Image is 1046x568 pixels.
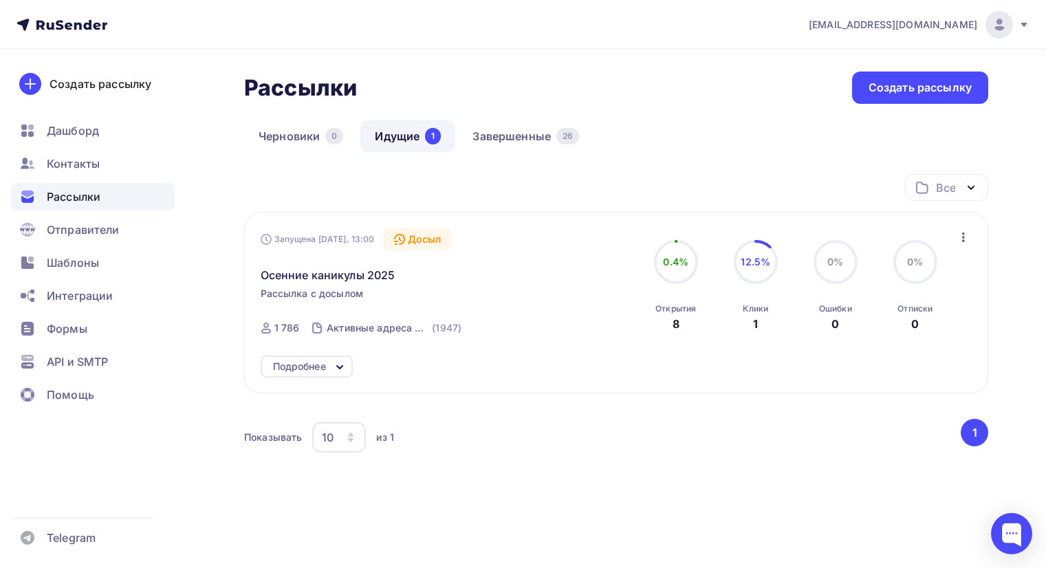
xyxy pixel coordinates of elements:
span: 0.4% [663,256,688,267]
button: Все [905,174,988,201]
a: Идущие1 [360,120,455,152]
button: 10 [312,422,367,453]
h2: Рассылки [244,74,357,102]
span: Интеграции [47,287,113,304]
div: 1 [753,316,758,332]
span: Дашборд [47,122,99,139]
span: Отправители [47,221,120,238]
span: 12.5% [741,256,770,267]
div: 1 [425,128,441,144]
button: Go to page 1 [961,419,988,446]
div: 0 [911,316,919,332]
a: Шаблоны [11,249,175,276]
div: 1 786 [274,321,300,335]
div: 26 [556,128,579,144]
a: Черновики0 [244,120,358,152]
a: Контакты [11,150,175,177]
div: Подробнее [273,358,326,375]
span: Telegram [47,529,96,546]
span: 0% [827,256,843,267]
span: Формы [47,320,87,337]
div: 0 [325,128,343,144]
div: (1947) [432,321,461,335]
a: Отправители [11,216,175,243]
span: Контакты [47,155,100,172]
div: Создать рассылку [50,76,151,92]
div: Активные адреса часть 1 [327,321,429,335]
a: Дашборд [11,117,175,144]
span: Помощь [47,386,94,403]
a: Рассылки [11,183,175,210]
span: API и SMTP [47,353,108,370]
div: 0 [831,316,839,332]
div: из 1 [376,430,394,444]
div: Запущена [DATE], 13:00 [261,234,375,245]
span: [EMAIL_ADDRESS][DOMAIN_NAME] [809,18,977,32]
div: Создать рассылку [869,80,972,96]
div: Показывать [244,430,302,444]
a: Активные адреса часть 1 (1947) [325,317,463,339]
span: Рассылка с досылом [261,287,364,301]
div: 10 [322,429,334,446]
span: Шаблоны [47,254,99,271]
div: Отписки [897,303,933,314]
span: 0% [907,256,923,267]
span: Рассылки [47,188,100,205]
div: 8 [673,316,679,332]
div: Открытия [655,303,696,314]
div: Клики [743,303,768,314]
a: Завершенные26 [458,120,593,152]
div: Досыл [383,228,453,250]
div: Все [936,179,955,196]
a: Формы [11,315,175,342]
ul: Pagination [959,419,989,446]
div: Ошибки [819,303,852,314]
span: Осенние каникулы 2025 [261,267,395,283]
a: [EMAIL_ADDRESS][DOMAIN_NAME] [809,11,1029,39]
